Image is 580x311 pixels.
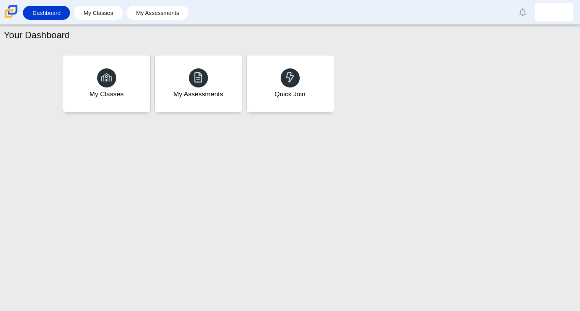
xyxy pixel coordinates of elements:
[63,55,151,112] a: My Classes
[548,6,560,18] img: andrea.castelanher.RNYSN7
[535,3,573,21] a: andrea.castelanher.RNYSN7
[3,3,19,19] img: Carmen School of Science & Technology
[3,14,19,21] a: Carmen School of Science & Technology
[27,6,66,20] a: Dashboard
[514,4,531,21] a: Alerts
[130,6,185,20] a: My Assessments
[89,89,124,99] div: My Classes
[154,55,242,112] a: My Assessments
[78,6,119,20] a: My Classes
[174,89,223,99] div: My Assessments
[4,29,70,42] h1: Your Dashboard
[246,55,334,112] a: Quick Join
[275,89,305,99] div: Quick Join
